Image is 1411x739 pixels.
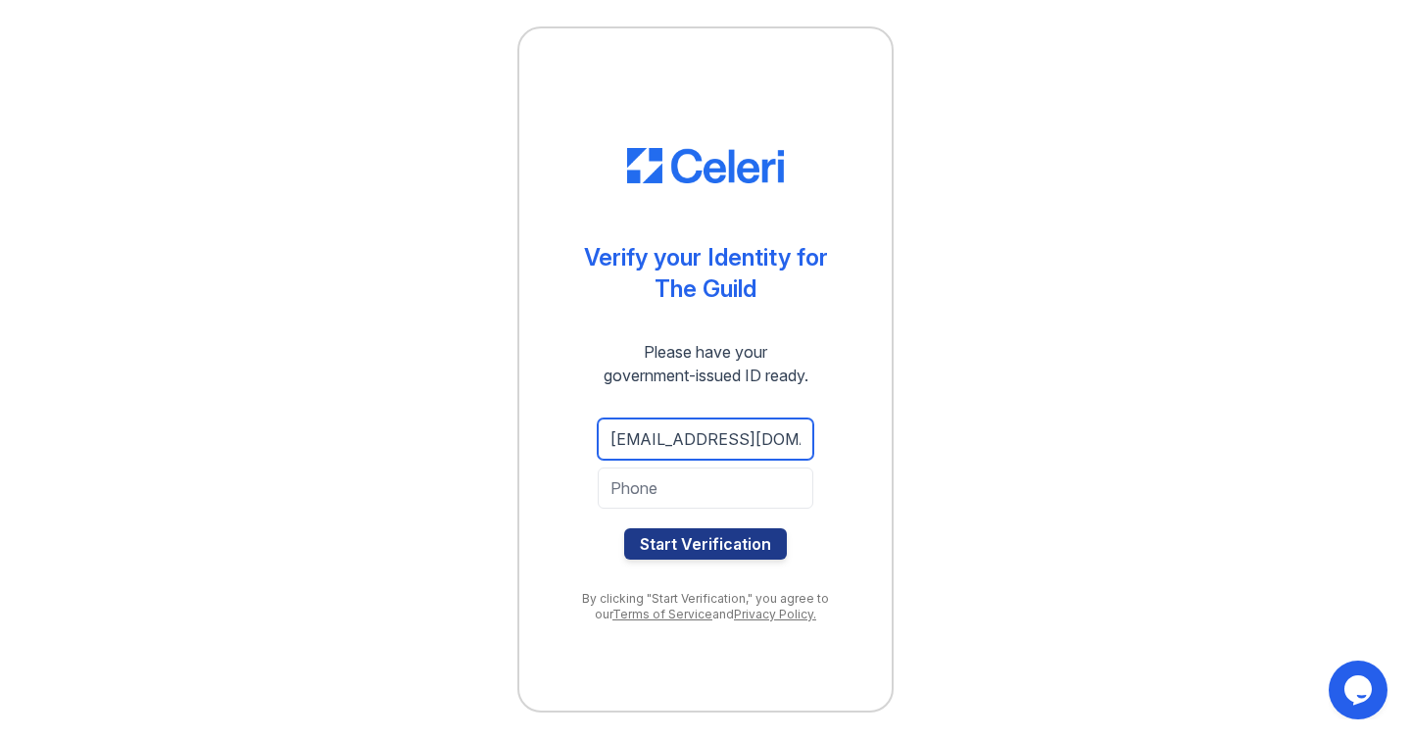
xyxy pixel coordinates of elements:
[624,528,787,560] button: Start Verification
[1329,661,1391,719] iframe: chat widget
[734,607,816,621] a: Privacy Policy.
[598,468,813,509] input: Phone
[584,242,828,305] div: Verify your Identity for The Guild
[559,591,852,622] div: By clicking "Start Verification," you agree to our and
[598,419,813,460] input: Email
[627,148,784,183] img: CE_Logo_Blue-a8612792a0a2168367f1c8372b55b34899dd931a85d93a1a3d3e32e68fde9ad4.png
[568,340,844,387] div: Please have your government-issued ID ready.
[612,607,712,621] a: Terms of Service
